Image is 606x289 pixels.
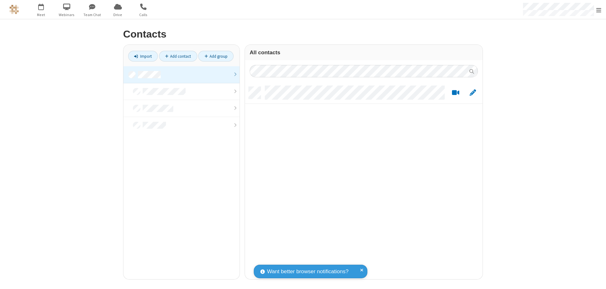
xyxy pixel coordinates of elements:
span: Drive [106,12,130,18]
a: Import [128,51,158,62]
img: QA Selenium DO NOT DELETE OR CHANGE [9,5,19,14]
div: grid [245,82,483,279]
button: Start a video meeting [449,89,462,97]
a: Add contact [159,51,197,62]
span: Webinars [55,12,79,18]
h3: All contacts [250,50,478,56]
span: Meet [29,12,53,18]
span: Team Chat [80,12,104,18]
a: Add group [198,51,234,62]
button: Edit [466,89,479,97]
h2: Contacts [123,29,483,40]
span: Calls [132,12,155,18]
span: Want better browser notifications? [267,268,348,276]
